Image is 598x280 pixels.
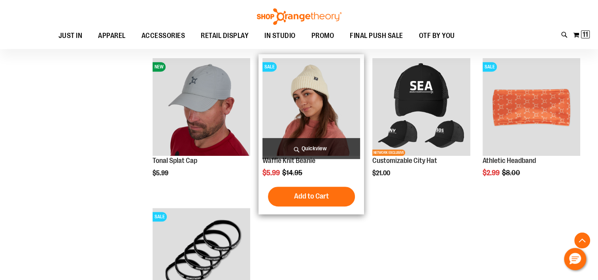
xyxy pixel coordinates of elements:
[411,27,463,45] a: OTF BY YOU
[58,27,83,45] span: JUST IN
[483,157,536,165] a: Athletic Headband
[153,62,166,72] span: NEW
[282,169,304,177] span: $14.95
[342,27,411,45] a: FINAL PUSH SALE
[574,233,590,248] button: Back To Top
[419,27,455,45] span: OTF BY YOU
[256,8,343,25] img: Shop Orangetheory
[262,157,315,165] a: Waffle Knit Beanie
[262,169,281,177] span: $5.99
[201,27,249,45] span: RETAIL DISPLAY
[193,27,257,45] a: RETAIL DISPLAY
[268,187,355,206] button: Add to Cart
[372,58,470,156] img: Main Image of 1536459
[372,58,470,157] a: Main Image of 1536459NETWORK EXCLUSIVE
[372,157,437,165] a: Customizable City Hat
[262,62,277,72] span: SALE
[153,58,250,156] img: Product image for Grey Tonal Splat Cap
[141,27,185,45] span: ACCESSORIES
[502,169,521,177] span: $8.00
[153,170,170,177] span: $5.99
[258,54,364,214] div: product
[149,54,254,197] div: product
[483,169,501,177] span: $2.99
[134,27,193,45] a: ACCESSORIES
[262,58,360,157] a: Product image for Waffle Knit BeanieSALE
[262,138,360,159] a: Quickview
[153,58,250,157] a: Product image for Grey Tonal Splat CapNEW
[311,27,334,45] span: PROMO
[583,30,588,38] span: 11
[372,149,405,156] span: NETWORK EXCLUSIVE
[264,27,296,45] span: IN STUDIO
[304,27,342,45] a: PROMO
[51,27,91,45] a: JUST IN
[153,157,197,165] a: Tonal Splat Cap
[479,54,584,197] div: product
[262,58,360,156] img: Product image for Waffle Knit Beanie
[483,58,580,156] img: Product image for Athletic Headband
[153,212,167,221] span: SALE
[483,62,497,72] span: SALE
[350,27,403,45] span: FINAL PUSH SALE
[372,170,391,177] span: $21.00
[564,248,586,270] button: Hello, have a question? Let’s chat.
[294,192,329,201] span: Add to Cart
[98,27,126,45] span: APPAREL
[368,54,474,197] div: product
[257,27,304,45] a: IN STUDIO
[483,58,580,157] a: Product image for Athletic HeadbandSALE
[90,27,134,45] a: APPAREL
